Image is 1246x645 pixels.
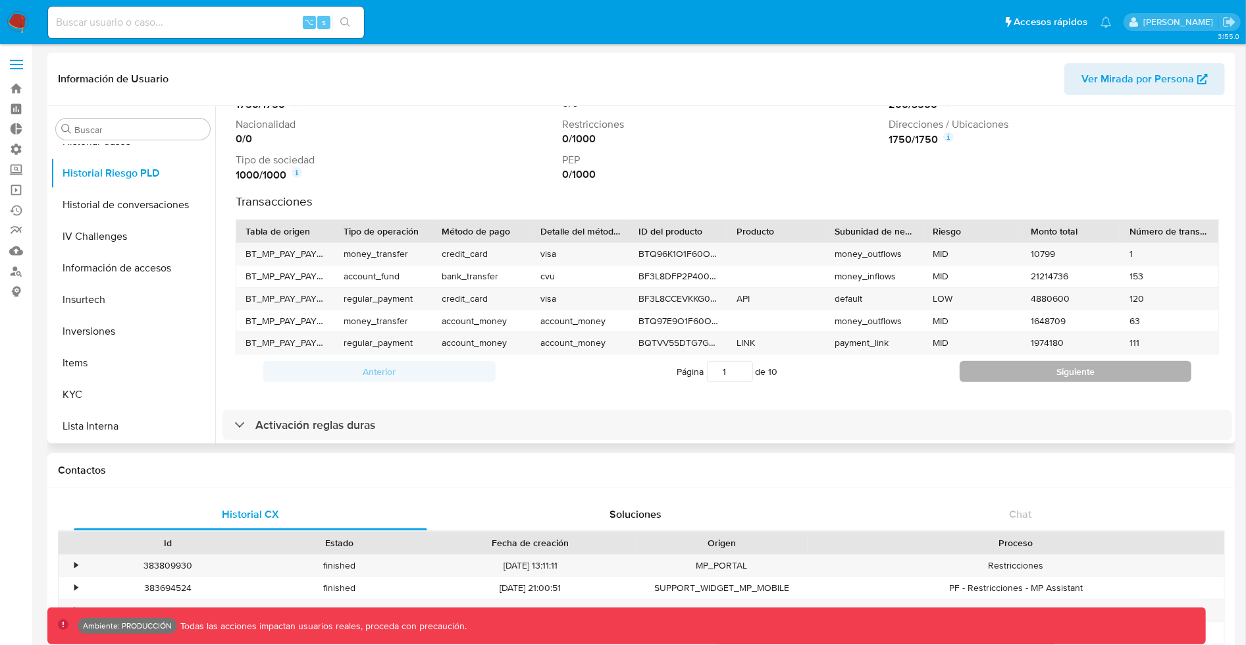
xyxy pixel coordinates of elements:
[1120,332,1218,354] div: 111
[889,98,937,112] strong: 200 / 3500
[51,189,215,221] button: Historial de conversaciones
[236,243,334,265] div: BT_MP_PAY_PAYMENTS_ALL
[638,225,718,238] div: ID del producto
[432,310,531,332] div: account_money
[1120,288,1218,310] div: 120
[629,288,727,310] div: BF3L8CCEVKKG01NFMI70
[835,225,914,238] div: Subunidad de negocio
[923,288,1022,310] div: LOW
[236,153,557,167] p: Tipo de sociedad
[322,16,326,28] span: s
[1120,243,1218,265] div: 1
[825,332,923,354] div: payment_link
[629,310,727,332] div: BTQ97E9O1F60OR8RLSEG
[645,536,798,549] div: Origen
[51,410,215,442] button: Lista Interna
[808,577,1224,599] div: PF - Restricciones - MP Assistant
[432,266,531,287] div: bank_transfer
[1143,16,1218,28] p: juan.jsosa@mercadolibre.com.co
[540,225,620,238] div: Detalle del método de pago
[1022,310,1120,332] div: 1648709
[236,168,286,182] strong: 1000 / 1000
[222,410,1232,440] div: Activación reglas duras
[432,332,531,354] div: account_money
[825,310,923,332] div: money_outflows
[51,347,215,379] button: Items
[434,536,626,549] div: Fecha de creación
[825,288,923,310] div: default
[304,16,314,28] span: ⌥
[1022,332,1120,354] div: 1974180
[562,167,596,182] strong: 0 / 1000
[960,361,1192,382] button: Siguiente
[562,117,883,132] p: Restricciones
[817,536,1215,549] div: Proceso
[74,124,205,136] input: Buscar
[531,332,629,354] div: account_money
[263,536,416,549] div: Estado
[1064,63,1225,95] button: Ver Mirada por Persona
[334,288,432,310] div: regular_payment
[425,600,635,621] div: [DATE] 21:35:23
[253,577,425,599] div: finished
[82,577,253,599] div: 383694524
[344,225,423,238] div: Tipo de operación
[51,284,215,316] button: Insurtech
[636,600,808,621] div: SUPPORT_WIDGET_MP_MOBILE
[1010,507,1032,522] span: Chat
[58,464,1225,477] h1: Contactos
[1222,15,1236,29] a: Salir
[82,555,253,576] div: 383809930
[1120,266,1218,287] div: 153
[923,310,1022,332] div: MID
[91,536,244,549] div: Id
[51,316,215,347] button: Inversiones
[51,221,215,252] button: IV Challenges
[61,124,72,134] button: Buscar
[246,225,325,238] div: Tabla de origen
[636,577,808,599] div: SUPPORT_WIDGET_MP_MOBILE
[923,266,1022,287] div: MID
[889,132,938,147] strong: 1750 / 1750
[629,243,727,265] div: BTQ96K1O1F60OR8RLSE0
[531,243,629,265] div: visa
[74,604,78,617] div: •
[51,252,215,284] button: Información de accesos
[334,243,432,265] div: money_transfer
[51,379,215,410] button: KYC
[562,153,883,167] p: PEP
[562,132,596,146] strong: 0 / 1000
[737,225,816,238] div: Producto
[808,600,1224,621] div: PF - Restricciones - MP Assistant
[1022,288,1120,310] div: 4880600
[255,418,375,432] h3: Activación reglas duras
[334,310,432,332] div: money_transfer
[727,288,825,310] div: API
[1022,266,1120,287] div: 21214736
[48,14,364,31] input: Buscar usuario o caso...
[236,98,285,112] strong: 1750 / 1750
[74,559,78,572] div: •
[1101,16,1112,28] a: Notificaciones
[636,555,808,576] div: MP_PORTAL
[334,332,432,354] div: regular_payment
[177,620,467,632] p: Todas las acciones impactan usuarios reales, proceda con precaución.
[1081,63,1194,95] span: Ver Mirada por Persona
[82,600,253,621] div: 383268643
[253,555,425,576] div: finished
[236,288,334,310] div: BT_MP_PAY_PAYMENTS_ALL
[629,266,727,287] div: BF3L8DFP2P4001H0L24G
[629,332,727,354] div: BQTVV5SDTG7G01IMCUBG
[1120,310,1218,332] div: 63
[442,225,521,238] div: Método de pago
[263,361,496,382] button: Anterior
[74,582,78,594] div: •
[933,225,1012,238] div: Riesgo
[253,600,425,621] div: finished
[51,157,215,189] button: Historial Riesgo PLD
[825,266,923,287] div: money_inflows
[332,13,359,32] button: search-icon
[83,623,172,629] p: Ambiente: PRODUCCIÓN
[425,555,635,576] div: [DATE] 13:11:11
[236,310,334,332] div: BT_MP_PAY_PAYMENTS_ALL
